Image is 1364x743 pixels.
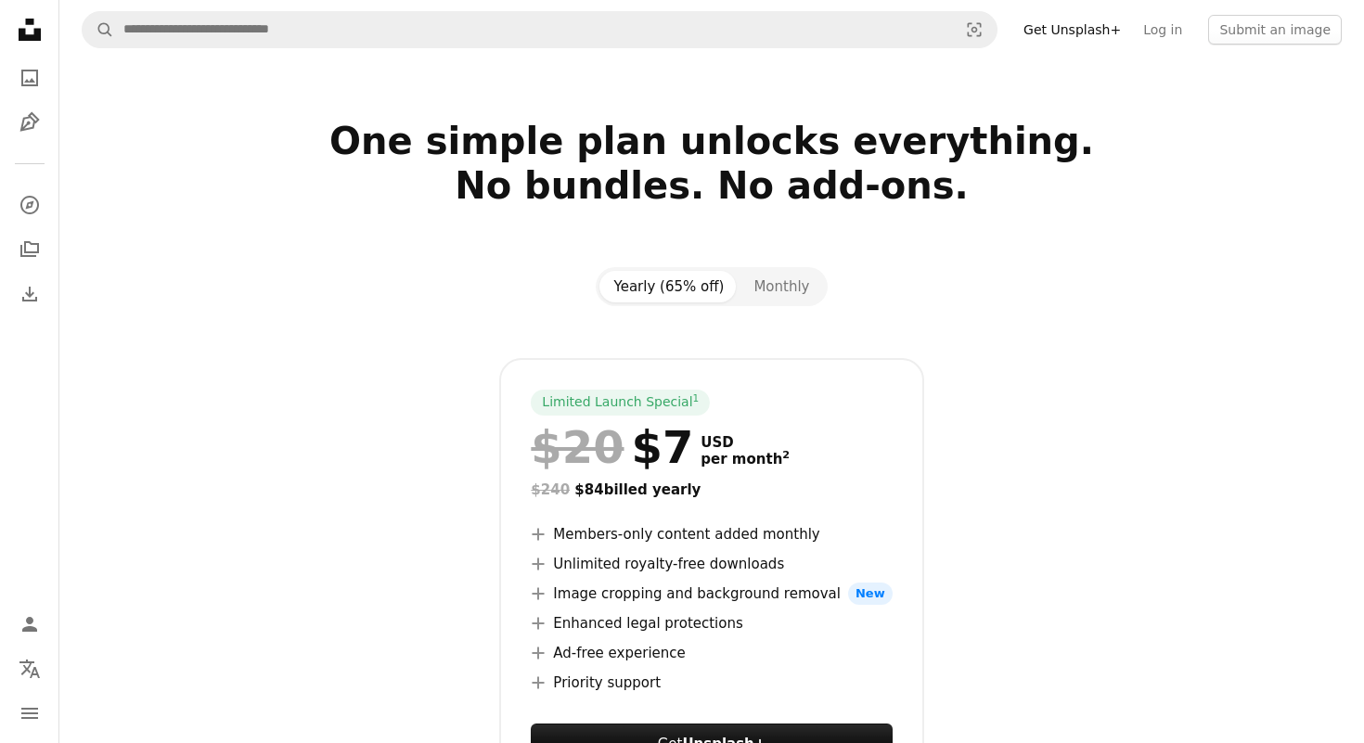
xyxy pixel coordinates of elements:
[531,390,710,416] div: Limited Launch Special
[531,672,892,694] li: Priority support
[531,553,892,575] li: Unlimited royalty-free downloads
[11,650,48,687] button: Language
[1012,15,1132,45] a: Get Unsplash+
[782,449,790,461] sup: 2
[11,275,48,313] a: Download History
[11,104,48,141] a: Illustrations
[739,271,824,302] button: Monthly
[531,481,570,498] span: $240
[531,612,892,634] li: Enhanced legal protections
[779,451,793,468] a: 2
[689,393,703,412] a: 1
[531,479,892,501] div: $84 billed yearly
[848,583,893,605] span: New
[83,12,114,47] button: Search Unsplash
[11,186,48,224] a: Explore
[11,231,48,268] a: Collections
[11,695,48,732] button: Menu
[693,392,700,404] sup: 1
[11,11,48,52] a: Home — Unsplash
[952,12,997,47] button: Visual search
[531,642,892,664] li: Ad-free experience
[531,423,624,471] span: $20
[82,11,997,48] form: Find visuals sitewide
[531,423,693,471] div: $7
[11,59,48,96] a: Photos
[1208,15,1342,45] button: Submit an image
[1132,15,1193,45] a: Log in
[599,271,740,302] button: Yearly (65% off)
[114,119,1309,252] h2: One simple plan unlocks everything. No bundles. No add-ons.
[701,451,790,468] span: per month
[531,523,892,545] li: Members-only content added monthly
[11,606,48,643] a: Log in / Sign up
[531,583,892,605] li: Image cropping and background removal
[701,434,790,451] span: USD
